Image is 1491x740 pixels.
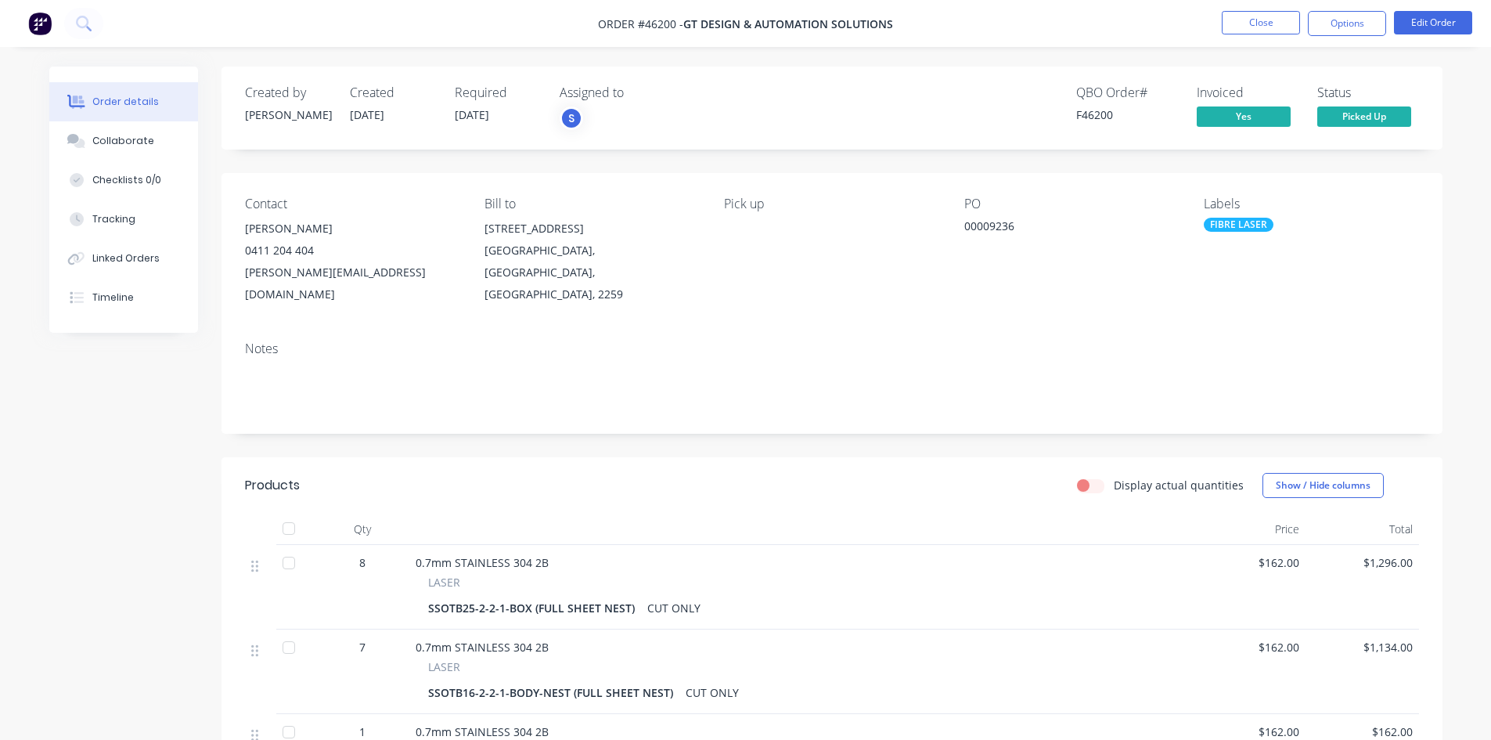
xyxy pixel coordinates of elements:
[1197,106,1291,126] span: Yes
[964,197,1179,211] div: PO
[350,85,436,100] div: Created
[1308,11,1386,36] button: Options
[315,514,409,545] div: Qty
[428,681,679,704] div: SSOTB16-2-2-1-BODY-NEST (FULL SHEET NEST)
[92,134,154,148] div: Collaborate
[1198,724,1299,740] span: $162.00
[245,240,459,262] div: 0411 204 404
[1312,554,1413,571] span: $1,296.00
[1076,106,1178,123] div: F46200
[245,106,331,123] div: [PERSON_NAME]
[598,16,683,31] span: Order #46200 -
[245,262,459,305] div: [PERSON_NAME][EMAIL_ADDRESS][DOMAIN_NAME]
[245,341,1419,356] div: Notes
[245,197,459,211] div: Contact
[49,82,198,121] button: Order details
[245,476,300,495] div: Products
[1262,473,1384,498] button: Show / Hide columns
[1076,85,1178,100] div: QBO Order #
[1312,639,1413,655] span: $1,134.00
[455,85,541,100] div: Required
[1317,85,1419,100] div: Status
[416,724,549,739] span: 0.7mm STAINLESS 304 2B
[359,639,366,655] span: 7
[679,681,745,704] div: CUT ONLY
[428,659,460,675] span: LASER
[1306,514,1419,545] div: Total
[92,95,159,109] div: Order details
[455,107,489,122] span: [DATE]
[92,291,134,305] div: Timeline
[560,85,716,100] div: Assigned to
[350,107,384,122] span: [DATE]
[428,597,641,619] div: SSOTB25-2-2-1-BOX (FULL SHEET NEST)
[484,218,699,305] div: [STREET_ADDRESS][GEOGRAPHIC_DATA], [GEOGRAPHIC_DATA], [GEOGRAPHIC_DATA], 2259
[1222,11,1300,34] button: Close
[484,240,699,305] div: [GEOGRAPHIC_DATA], [GEOGRAPHIC_DATA], [GEOGRAPHIC_DATA], 2259
[92,173,161,187] div: Checklists 0/0
[92,251,160,265] div: Linked Orders
[428,574,460,590] span: LASER
[641,597,707,619] div: CUT ONLY
[245,218,459,240] div: [PERSON_NAME]
[416,555,549,570] span: 0.7mm STAINLESS 304 2B
[359,554,366,571] span: 8
[49,200,198,239] button: Tracking
[484,197,699,211] div: Bill to
[1114,477,1244,493] label: Display actual quantities
[245,85,331,100] div: Created by
[1198,639,1299,655] span: $162.00
[560,106,583,130] button: S
[1394,11,1472,34] button: Edit Order
[359,724,366,740] span: 1
[1317,106,1411,126] span: Picked Up
[416,640,549,655] span: 0.7mm STAINLESS 304 2B
[683,16,893,31] span: GT DESIGN & AUTOMATION SOLUTIONS
[1204,218,1273,232] div: FIBRE LASER
[49,278,198,317] button: Timeline
[245,218,459,305] div: [PERSON_NAME]0411 204 404[PERSON_NAME][EMAIL_ADDRESS][DOMAIN_NAME]
[49,239,198,278] button: Linked Orders
[1204,197,1418,211] div: Labels
[1312,724,1413,740] span: $162.00
[92,212,135,226] div: Tracking
[28,12,52,35] img: Factory
[484,218,699,240] div: [STREET_ADDRESS]
[1198,554,1299,571] span: $162.00
[49,161,198,200] button: Checklists 0/0
[1317,106,1411,130] button: Picked Up
[1192,514,1306,545] div: Price
[724,197,938,211] div: Pick up
[964,218,1160,240] div: 00009236
[49,121,198,161] button: Collaborate
[1197,85,1298,100] div: Invoiced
